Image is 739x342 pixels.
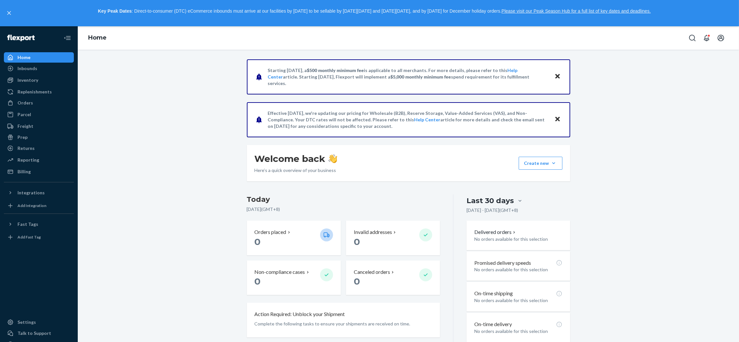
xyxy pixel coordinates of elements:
p: On-time delivery [474,321,512,328]
span: $5,000 monthly minimum fee [391,74,451,79]
img: Flexport logo [7,35,35,41]
button: Close [553,72,562,81]
button: Open notifications [700,31,713,44]
span: $500 monthly minimum fee [307,67,364,73]
a: Help Center [414,117,441,122]
button: Non-compliance cases 0 [247,261,341,295]
a: Returns [4,143,74,153]
div: Replenishments [17,89,52,95]
p: No orders available for this selection [474,297,562,304]
p: Starting [DATE], a is applicable to all merchants. For more details, please refer to this article... [268,67,548,87]
button: Delivered orders [474,228,517,236]
div: Add Fast Tag [17,234,41,240]
p: Orders placed [255,228,286,236]
div: Inbounds [17,65,37,72]
div: Billing [17,168,31,175]
div: Talk to Support [17,330,51,336]
div: Prep [17,134,28,140]
a: Home [88,34,107,41]
a: Prep [4,132,74,142]
p: Complete the following tasks to ensure your shipments are received on time. [255,321,433,327]
div: Integrations [17,189,45,196]
strong: Key Peak Dates [98,8,132,14]
div: Add Integration [17,203,46,208]
p: Non-compliance cases [255,268,305,276]
button: Invalid addresses 0 [346,221,440,255]
p: [DATE] - [DATE] ( GMT+8 ) [467,207,518,214]
a: Talk to Support [4,328,74,338]
button: Close [553,115,562,124]
img: hand-wave emoji [328,154,337,163]
div: Orders [17,100,33,106]
button: Close Navigation [61,31,74,44]
span: 0 [354,276,360,287]
div: Fast Tags [17,221,38,227]
button: Canceled orders 0 [346,261,440,295]
div: Inventory [17,77,38,83]
a: Freight [4,121,74,131]
h1: Welcome back [255,153,337,165]
a: Replenishments [4,87,74,97]
button: Fast Tags [4,219,74,229]
span: 0 [255,276,261,287]
a: Orders [4,98,74,108]
p: Here’s a quick overview of your business [255,167,337,174]
button: close, [6,10,12,16]
a: Inventory [4,75,74,85]
button: Open account menu [714,31,727,44]
a: Parcel [4,109,74,120]
div: Settings [17,319,36,325]
button: Orders placed 0 [247,221,341,255]
p: Promised delivery speeds [474,259,531,267]
a: Add Integration [4,201,74,211]
div: Last 30 days [467,196,514,206]
ol: breadcrumbs [83,29,112,47]
p: Canceled orders [354,268,390,276]
div: Freight [17,123,33,129]
div: Returns [17,145,35,152]
a: Settings [4,317,74,327]
p: : Direct-to-consumer (DTC) eCommerce inbounds must arrive at our facilities by [DATE] to be sella... [16,6,733,17]
p: [DATE] ( GMT+8 ) [247,206,440,213]
a: Billing [4,166,74,177]
h3: Today [247,194,440,205]
button: Integrations [4,188,74,198]
div: Parcel [17,111,31,118]
p: Action Required: Unblock your Shipment [255,311,345,318]
p: No orders available for this selection [474,236,562,242]
a: Help Center [268,67,518,79]
span: 0 [354,236,360,247]
p: Invalid addresses [354,228,392,236]
span: 0 [255,236,261,247]
a: Please visit our Peak Season Hub for a full list of key dates and deadlines. [502,8,651,14]
a: Home [4,52,74,63]
a: Inbounds [4,63,74,74]
p: Effective [DATE], we're updating our pricing for Wholesale (B2B), Reserve Storage, Value-Added Se... [268,110,548,129]
a: Reporting [4,155,74,165]
button: Create new [519,157,562,170]
button: Open Search Box [686,31,699,44]
div: Reporting [17,157,39,163]
p: No orders available for this selection [474,328,562,335]
a: Add Fast Tag [4,232,74,242]
p: No orders available for this selection [474,266,562,273]
div: Home [17,54,30,61]
p: On-time shipping [474,290,513,297]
